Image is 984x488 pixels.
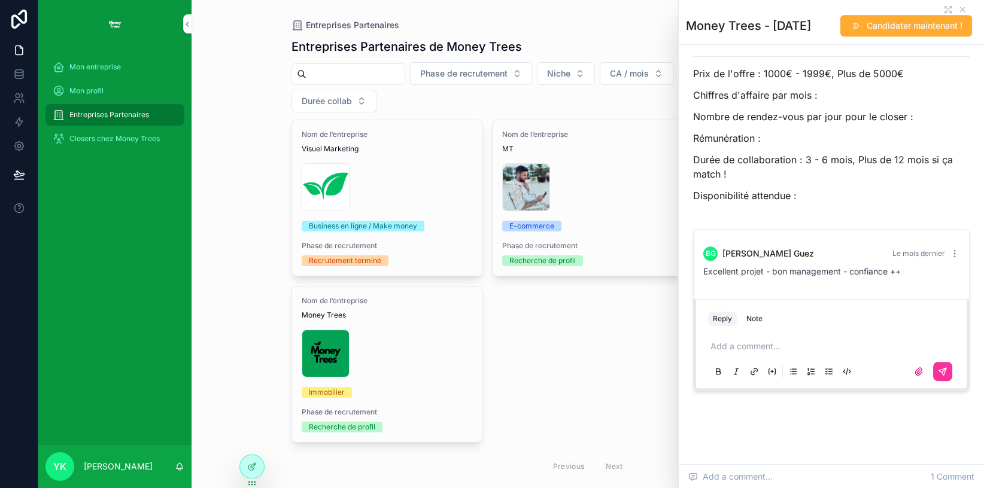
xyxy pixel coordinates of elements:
p: Rémunération : [693,131,970,145]
p: [PERSON_NAME] [84,460,153,472]
p: Disponibilité attendue : [693,188,970,203]
span: Entreprises Partenaires [306,19,399,31]
img: App logo [105,14,124,33]
div: Business en ligne / Make money [309,221,417,231]
span: Entreprises Partenaires [69,110,149,120]
span: Candidater maintenant ! [867,20,962,32]
a: Entreprises Partenaires [45,104,184,126]
button: Reply [708,312,737,326]
a: Nom de l’entrepriseMTE-commercePhase de recrutementRecherche de profil [492,120,684,276]
button: Select Button [291,90,376,112]
span: CA / mois [610,68,649,80]
div: Immobilier [309,387,345,398]
div: Recherche de profil [309,422,375,432]
span: 1 Comment [931,471,974,483]
button: Select Button [410,62,532,85]
a: Nom de l’entrepriseVisuel MarketingBusiness en ligne / Make moneyPhase de recrutementRecrutement ... [291,120,483,276]
div: scrollable content [38,48,192,165]
span: Le mois dernier [892,249,945,258]
div: E-commerce [509,221,554,231]
h1: Money Trees - [DATE] [686,17,811,34]
span: Durée collab [302,95,352,107]
span: Niche [547,68,570,80]
a: Entreprises Partenaires [291,19,399,31]
span: Phase de recrutement [302,407,473,417]
span: Phase de recrutement [420,68,508,80]
span: Mon entreprise [69,62,121,72]
p: Nombre de rendez-vous par jour pour le closer : [693,109,970,124]
p: Durée de collaboration : 3 - 6 mois, Plus de 12 mois si ça match ! [693,152,970,181]
span: BG [706,249,716,258]
a: Mon entreprise [45,56,184,78]
span: [PERSON_NAME] Guez [722,248,814,260]
a: Mon profil [45,80,184,102]
span: Nom de l’entreprise [302,296,473,306]
span: MT [502,144,673,154]
span: Excellent projet - bon management - confiance ++ [703,266,901,276]
div: Note [746,314,763,324]
span: Nom de l’entreprise [302,130,473,139]
span: Mon profil [69,86,104,96]
button: Select Button [537,62,595,85]
span: Visuel Marketing [302,144,473,154]
div: Recherche de profil [509,255,576,266]
span: Phase de recrutement [302,241,473,251]
p: Prix de l'offre : 1000€ - 1999€, Plus de 5000€ [693,66,970,81]
button: Candidater maintenant ! [840,15,972,36]
h1: Entreprises Partenaires de Money Trees [291,38,522,55]
p: Chiffres d'affaire par mois : [693,88,970,102]
span: Closers chez Money Trees [69,134,160,144]
span: YK [53,459,66,474]
span: Money Trees [302,310,473,320]
a: Closers chez Money Trees [45,128,184,150]
span: Nom de l’entreprise [502,130,673,139]
span: Phase de recrutement [502,241,673,251]
button: Select Button [600,62,673,85]
a: Nom de l’entrepriseMoney TreesImmobilierPhase de recrutementRecherche de profil [291,286,483,443]
button: Note [742,312,767,326]
div: Recrutement terminé [309,255,381,266]
span: Add a comment... [688,471,773,483]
